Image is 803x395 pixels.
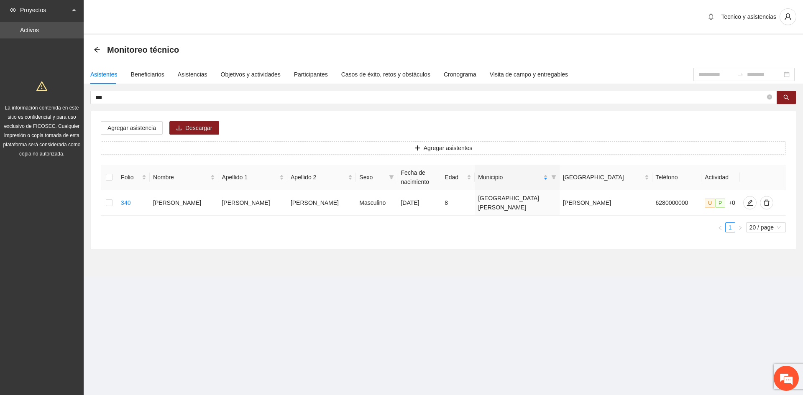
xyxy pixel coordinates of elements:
span: filter [389,175,394,180]
li: Next Page [735,222,745,232]
button: search [777,91,796,104]
span: Apellido 2 [291,173,346,182]
div: Visita de campo y entregables [490,70,568,79]
button: left [715,222,725,232]
td: [PERSON_NAME] [150,190,218,216]
th: Edad [441,165,475,190]
span: Edad [445,173,465,182]
td: Masculino [356,190,397,216]
span: Tecnico y asistencias [721,13,776,20]
span: to [737,71,744,78]
button: delete [760,196,773,209]
span: close-circle [767,94,772,102]
span: [GEOGRAPHIC_DATA] [563,173,643,182]
th: Nombre [150,165,218,190]
span: eye [10,7,16,13]
td: [PERSON_NAME] [287,190,356,216]
span: P [715,199,725,208]
span: Agregar asistentes [424,143,473,153]
div: Objetivos y actividades [221,70,281,79]
td: [PERSON_NAME] [560,190,652,216]
button: downloadDescargar [169,121,219,135]
a: Activos [20,27,39,33]
span: delete [760,199,773,206]
button: Agregar asistencia [101,121,163,135]
button: user [780,8,796,25]
span: Nombre [153,173,209,182]
span: search [783,94,789,101]
div: Page Size [746,222,786,232]
span: La información contenida en este sitio es confidencial y para uso exclusivo de FICOSEC. Cualquier... [3,105,81,157]
td: 8 [441,190,475,216]
span: Proyectos [20,2,69,18]
div: Beneficiarios [131,70,164,79]
span: warning [36,81,47,92]
td: [PERSON_NAME] [218,190,287,216]
span: Municipio [478,173,542,182]
span: download [176,125,182,132]
span: left [718,225,723,230]
span: U [705,199,715,208]
span: Descargar [185,123,212,133]
th: Apellido 1 [218,165,287,190]
td: [GEOGRAPHIC_DATA][PERSON_NAME] [475,190,560,216]
li: 1 [725,222,735,232]
button: right [735,222,745,232]
button: plusAgregar asistentes [101,141,786,155]
div: Cronograma [444,70,476,79]
span: Apellido 1 [222,173,277,182]
div: Participantes [294,70,328,79]
th: Actividad [701,165,739,190]
span: 20 / page [749,223,783,232]
th: Apellido 2 [287,165,356,190]
span: filter [387,171,396,183]
th: Colonia [560,165,652,190]
span: Folio [121,173,140,182]
span: arrow-left [94,46,100,53]
span: right [738,225,743,230]
span: swap-right [737,71,744,78]
th: Fecha de nacimiento [397,165,441,190]
span: plus [414,145,420,152]
span: Sexo [359,173,386,182]
button: edit [743,196,757,209]
span: close-circle [767,94,772,99]
a: 1 [726,223,735,232]
div: Casos de éxito, retos y obstáculos [341,70,430,79]
li: Previous Page [715,222,725,232]
div: Back [94,46,100,54]
div: Asistentes [90,70,118,79]
span: bell [705,13,717,20]
span: edit [744,199,756,206]
td: [DATE] [397,190,441,216]
button: bell [704,10,718,23]
td: 6280000000 [652,190,702,216]
span: filter [551,175,556,180]
th: Folio [118,165,150,190]
span: Agregar asistencia [107,123,156,133]
td: +0 [701,190,739,216]
div: Asistencias [178,70,207,79]
a: 340 [121,199,130,206]
th: Teléfono [652,165,702,190]
span: Monitoreo técnico [107,43,179,56]
span: user [780,13,796,20]
span: filter [550,171,558,183]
